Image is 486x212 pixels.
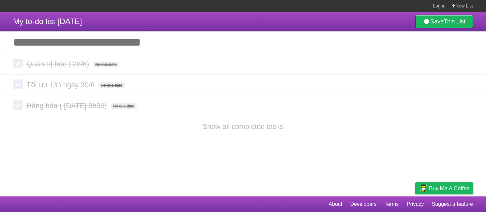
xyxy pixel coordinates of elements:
span: My to-do list [DATE] [13,17,82,26]
span: Buy me a coffee [429,183,470,194]
label: Done [13,59,23,68]
img: Buy me a coffee [419,183,427,194]
a: Suggest a feature [432,198,473,210]
span: Hàng hóa ( [DATE] 9h30) [26,102,109,110]
a: Show all completed tasks [202,122,283,131]
span: No due date [93,62,119,67]
span: No due date [98,82,125,88]
a: Buy me a coffee [415,182,473,194]
a: SaveThis List [415,15,473,28]
span: No due date [110,103,137,109]
a: Privacy [407,198,424,210]
a: Developers [350,198,376,210]
a: About [329,198,342,210]
label: Done [13,100,23,110]
b: This List [444,18,465,25]
span: Quản trị học ( 28/6) [26,60,91,68]
span: Tối ưu 13h ngày 20/6 [26,81,96,89]
label: Done [13,79,23,89]
a: Terms [385,198,399,210]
